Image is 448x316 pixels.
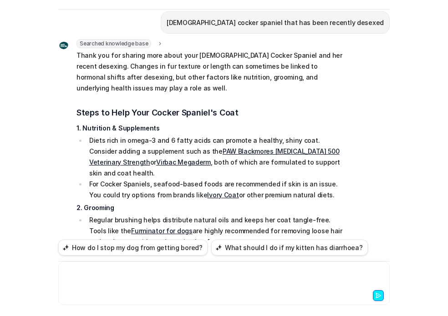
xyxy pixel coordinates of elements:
a: Ivory Coat [207,191,239,199]
li: For Cocker Spaniels, seafood-based foods are recommended if skin is an issue. You could try optio... [87,179,343,201]
a: PAW Blackmores [MEDICAL_DATA] 500 Veterinary Strength [89,147,340,166]
img: Widget [58,40,69,51]
a: Virbac Megaderm [156,158,211,166]
p: Thank you for sharing more about your [DEMOGRAPHIC_DATA] Cocker Spaniel and her recent desexing. ... [76,50,343,94]
button: How do I stop my dog from getting bored? [58,240,208,256]
li: Diets rich in omega-3 and 6 fatty acids can promote a healthy, shiny coat. Consider adding a supp... [87,135,343,179]
h3: Steps to Help Your Cocker Spaniel's Coat [76,106,343,119]
strong: 1. Nutrition & Supplements [76,124,160,132]
li: Regular brushing helps distribute natural oils and keeps her coat tangle-free. Tools like the are... [87,215,343,247]
a: Furminator for dogs [131,227,193,235]
strong: 2. Grooming [76,204,114,211]
button: What should I do if my kitten has diarrhoea? [211,240,368,256]
p: [DEMOGRAPHIC_DATA] cocker spaniel that has been recently desexed [167,17,384,28]
span: Searched knowledge base [76,39,151,48]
